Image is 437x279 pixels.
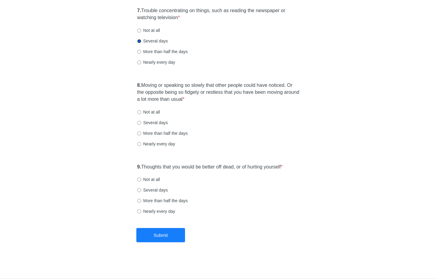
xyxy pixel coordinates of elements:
[137,121,141,125] input: Several days
[137,109,160,115] label: Not at all
[137,199,141,203] input: More than half the days
[137,142,141,146] input: Nearly every day
[137,7,300,21] label: Trouble concentrating on things, such as reading the newspaper or watching television
[137,39,141,43] input: Several days
[137,38,168,44] label: Several days
[137,141,175,147] label: Nearly every day
[137,130,188,136] label: More than half the days
[137,188,141,192] input: Several days
[137,164,283,171] label: Thoughts that you would be better off dead, or of hurting yourself
[136,228,185,242] button: Submit
[137,83,141,88] strong: 8.
[137,50,141,54] input: More than half the days
[137,198,188,204] label: More than half the days
[137,49,188,55] label: More than half the days
[137,176,160,182] label: Not at all
[137,110,141,114] input: Not at all
[137,59,175,65] label: Nearly every day
[137,178,141,182] input: Not at all
[137,27,160,33] label: Not at all
[137,29,141,32] input: Not at all
[137,120,168,126] label: Several days
[137,209,141,213] input: Nearly every day
[137,164,141,169] strong: 9.
[137,8,141,13] strong: 7.
[137,82,300,103] label: Moving or speaking so slowly that other people could have noticed. Or the opposite being so fidge...
[137,187,168,193] label: Several days
[137,208,175,214] label: Nearly every day
[137,60,141,64] input: Nearly every day
[137,131,141,135] input: More than half the days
